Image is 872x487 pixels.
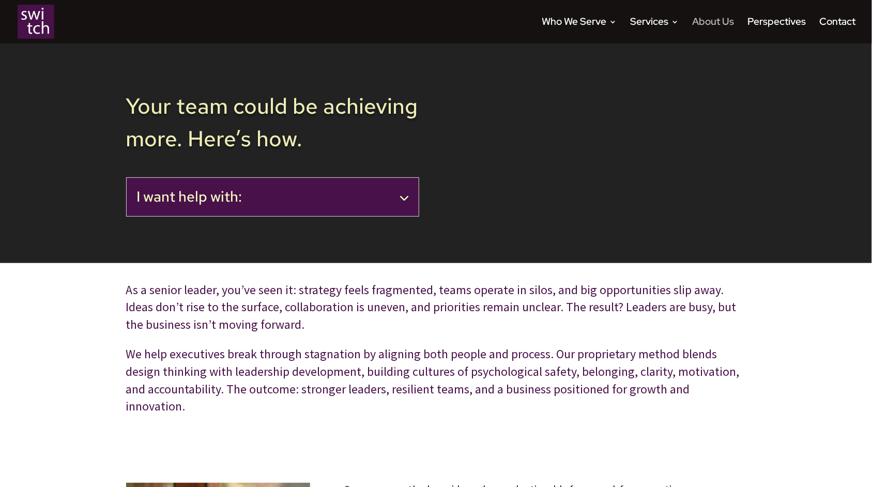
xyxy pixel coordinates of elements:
p: As a senior leader, you’ve seen it: strategy feels fragmented, teams operate in silos, and big op... [126,281,746,346]
p: We help executives break through stagnation by aligning both people and process. Our proprietary ... [126,345,746,415]
h2: I want help with: [137,188,408,206]
a: Who We Serve [542,18,617,43]
a: Services [630,18,679,43]
a: Contact [819,18,855,43]
h2: Your team could be achieving more. Here’s how. [126,90,419,160]
a: Perspectives [747,18,806,43]
a: About Us [692,18,734,43]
